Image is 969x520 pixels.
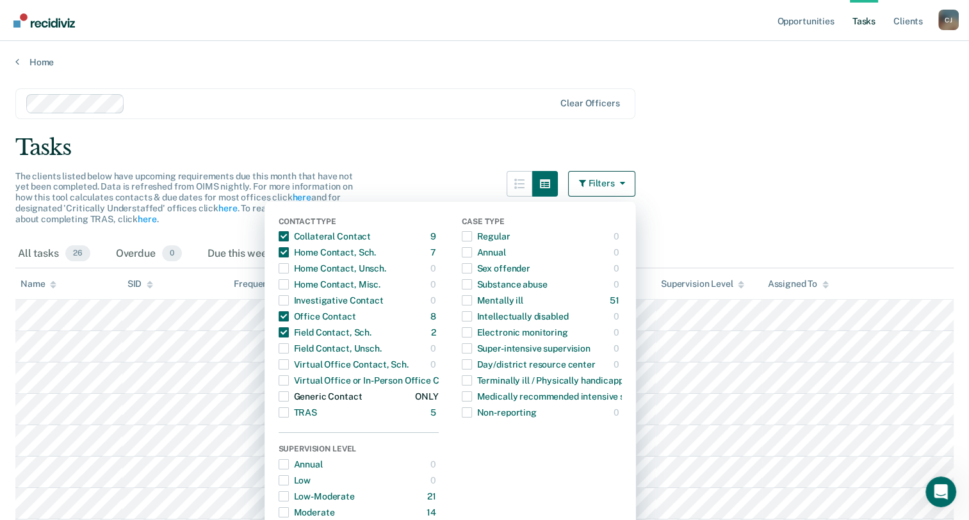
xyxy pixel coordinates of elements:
[15,171,353,224] span: The clients listed below have upcoming requirements due this month that have not yet been complet...
[614,402,622,423] div: 0
[279,354,409,375] div: Virtual Office Contact, Sch.
[431,322,439,343] div: 2
[430,226,439,247] div: 9
[279,306,356,327] div: Office Contact
[614,338,622,359] div: 0
[279,486,355,507] div: Low-Moderate
[462,226,510,247] div: Regular
[430,242,439,263] div: 7
[162,245,182,262] span: 0
[279,322,371,343] div: Field Contact, Sch.
[279,338,382,359] div: Field Contact, Unsch.
[462,402,537,423] div: Non-reporting
[462,217,622,229] div: Case Type
[218,203,237,213] a: here
[614,226,622,247] div: 0
[427,486,439,507] div: 21
[65,245,90,262] span: 26
[614,354,622,375] div: 0
[279,402,317,423] div: TRAS
[462,338,590,359] div: Super-intensive supervision
[430,258,439,279] div: 0
[938,10,959,30] button: Profile dropdown button
[430,470,439,491] div: 0
[661,279,745,289] div: Supervision Level
[205,240,302,268] div: Due this week0
[610,290,622,311] div: 51
[430,454,439,475] div: 0
[127,279,154,289] div: SID
[430,290,439,311] div: 0
[614,242,622,263] div: 0
[13,13,75,28] img: Recidiviz
[462,274,548,295] div: Substance abuse
[462,258,530,279] div: Sex offender
[462,242,506,263] div: Annual
[925,476,956,507] iframe: Intercom live chat
[462,290,523,311] div: Mentally ill
[234,279,278,289] div: Frequency
[462,370,634,391] div: Terminally ill / Physically handicapped
[430,354,439,375] div: 0
[15,240,93,268] div: All tasks26
[614,306,622,327] div: 0
[279,226,371,247] div: Collateral Contact
[279,444,439,456] div: Supervision Level
[15,134,954,161] div: Tasks
[430,402,439,423] div: 5
[279,470,311,491] div: Low
[20,279,56,289] div: Name
[462,386,667,407] div: Medically recommended intensive supervision
[938,10,959,30] div: C J
[292,192,311,202] a: here
[430,306,439,327] div: 8
[279,290,384,311] div: Investigative Contact
[279,258,386,279] div: Home Contact, Unsch.
[279,386,362,407] div: Generic Contact
[462,322,568,343] div: Electronic monitoring
[279,454,323,475] div: Annual
[462,306,569,327] div: Intellectually disabled
[560,98,619,109] div: Clear officers
[430,338,439,359] div: 0
[430,274,439,295] div: 0
[113,240,184,268] div: Overdue0
[568,171,636,197] button: Filters
[15,56,954,68] a: Home
[614,274,622,295] div: 0
[279,242,376,263] div: Home Contact, Sch.
[614,322,622,343] div: 0
[279,274,380,295] div: Home Contact, Misc.
[415,386,438,407] div: ONLY
[279,217,439,229] div: Contact Type
[279,370,467,391] div: Virtual Office or In-Person Office Contact
[767,279,828,289] div: Assigned To
[462,354,596,375] div: Day/district resource center
[138,214,156,224] a: here
[614,258,622,279] div: 0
